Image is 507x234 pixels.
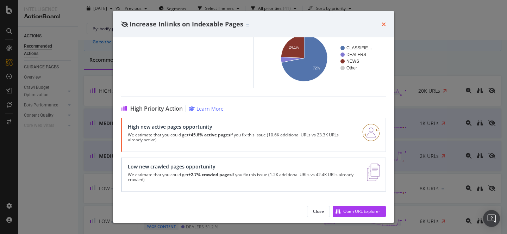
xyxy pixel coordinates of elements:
button: Open URL Explorer [333,206,386,217]
button: Close [307,206,330,217]
strong: +45.6% active pages [188,132,230,138]
img: e5DMFwAAAABJRU5ErkJggg== [367,164,380,181]
text: Other [346,66,357,70]
div: Low new crawled pages opportunity [128,164,358,170]
span: Increase Inlinks on Indexable Pages [130,20,243,28]
div: Open Intercom Messenger [483,210,500,227]
img: RO06QsNG.png [362,124,380,141]
text: CLASSIFIE… [346,45,372,50]
span: High Priority Action [130,105,183,112]
div: times [382,20,386,29]
div: Close [313,208,324,214]
div: eye-slash [121,21,128,27]
div: Learn More [196,105,224,112]
text: DEALERS [346,52,366,57]
text: NEWS [346,59,359,64]
text: 24.1% [289,45,299,49]
p: We estimate that you could get if you fix this issue (1.2K additional URLs vs 42.4K URLs already ... [128,172,358,182]
p: We estimate that you could get if you fix this issue (10.6K additional URLs vs 23.3K URLs already... [128,133,354,142]
div: High new active pages opportunity [128,124,354,130]
div: modal [113,11,394,223]
text: 72% [313,66,320,70]
strong: +2.7% crawled pages [188,172,232,178]
div: Open URL Explorer [343,208,380,214]
img: Equal [246,24,249,26]
a: Learn More [189,105,224,112]
svg: A chart. [268,33,378,82]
